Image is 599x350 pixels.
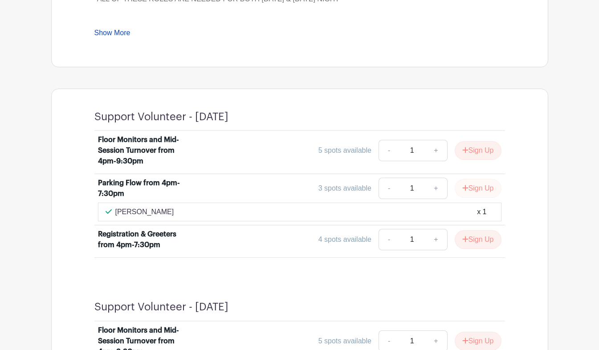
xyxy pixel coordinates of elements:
a: - [379,229,399,250]
div: 4 spots available [318,234,371,245]
div: x 1 [477,207,486,217]
div: Registration & Greeters from 4pm-7:30pm [98,229,188,250]
div: 3 spots available [318,183,371,194]
a: + [425,140,447,161]
h4: Support Volunteer - [DATE] [94,301,228,313]
button: Sign Up [455,141,501,160]
p: [PERSON_NAME] [115,207,174,217]
div: Floor Monitors and Mid-Session Turnover from 4pm-9:30pm [98,134,188,167]
h4: Support Volunteer - [DATE] [94,110,228,123]
div: Parking Flow from 4pm-7:30pm [98,178,188,199]
button: Sign Up [455,230,501,249]
a: Show More [94,29,130,40]
div: 5 spots available [318,145,371,156]
a: + [425,229,447,250]
a: + [425,178,447,199]
button: Sign Up [455,179,501,198]
div: 5 spots available [318,336,371,346]
a: - [379,178,399,199]
a: - [379,140,399,161]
